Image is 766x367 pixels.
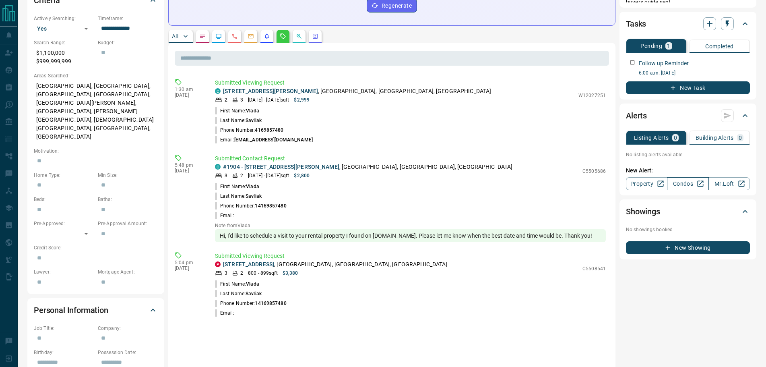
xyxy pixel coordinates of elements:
span: 14169857480 [255,203,286,209]
p: No listing alerts available [626,151,750,158]
p: Home Type: [34,172,94,179]
p: 6:00 a.m. [DATE] [639,69,750,77]
p: [GEOGRAPHIC_DATA], [GEOGRAPHIC_DATA], [GEOGRAPHIC_DATA], [GEOGRAPHIC_DATA], [GEOGRAPHIC_DATA][PER... [34,79,158,143]
h2: Alerts [626,109,647,122]
p: Min Size: [98,172,158,179]
p: Pre-Approval Amount: [98,220,158,227]
span: Savliak [246,193,262,199]
div: Tasks [626,14,750,33]
p: 0 [674,135,677,141]
p: Baths: [98,196,158,203]
span: Savliak [246,118,262,123]
svg: Emails [248,33,254,39]
p: Submitted Viewing Request [215,79,606,87]
a: #1904 - [STREET_ADDRESS][PERSON_NAME] [223,164,339,170]
span: Savliak [246,291,262,297]
span: Vlada [246,108,259,114]
p: $3,380 [283,270,298,277]
p: Timeframe: [98,15,158,22]
svg: Agent Actions [312,33,318,39]
p: 3 [225,172,227,179]
p: New Alert: [626,166,750,175]
span: Vlada [246,184,259,189]
p: Birthday: [34,349,94,356]
p: Beds: [34,196,94,203]
p: 1 [667,43,670,49]
a: [STREET_ADDRESS][PERSON_NAME] [223,88,318,94]
p: First Name: [215,183,259,190]
div: Alerts [626,106,750,125]
h2: Tasks [626,17,646,30]
div: Hi, I'd like to schedule a visit to your rental property I found on [DOMAIN_NAME]. Please let me ... [215,229,606,242]
p: Submitted Contact Request [215,154,606,163]
p: Email: [215,309,234,317]
p: Last Name: [215,117,262,124]
p: Search Range: [34,39,94,46]
p: , [GEOGRAPHIC_DATA], [GEOGRAPHIC_DATA], [GEOGRAPHIC_DATA] [223,260,448,269]
p: Follow up Reminder [639,59,689,68]
p: Areas Searched: [34,72,158,79]
span: [EMAIL_ADDRESS][DOMAIN_NAME] [234,137,313,143]
p: Last Name: [215,290,262,297]
svg: Requests [280,33,286,39]
p: Completed [705,44,734,49]
a: [STREET_ADDRESS] [223,261,274,267]
p: Mortgage Agent: [98,268,158,276]
p: W12027251 [578,92,606,99]
p: , [GEOGRAPHIC_DATA], [GEOGRAPHIC_DATA], [GEOGRAPHIC_DATA] [223,163,512,171]
svg: Opportunities [296,33,302,39]
p: Email: [215,212,234,219]
p: 2 [225,96,227,104]
span: 4169857480 [255,127,283,133]
p: , [GEOGRAPHIC_DATA], [GEOGRAPHIC_DATA], [GEOGRAPHIC_DATA] [223,87,491,95]
h2: Personal Information [34,304,108,317]
h2: Showings [626,205,660,218]
p: Phone Number: [215,126,284,134]
p: [DATE] [175,168,203,174]
div: property.ca [215,261,221,267]
p: Budget: [98,39,158,46]
p: First Name: [215,280,259,288]
p: Pending [640,43,662,49]
p: Motivation: [34,147,158,155]
p: Phone Number: [215,300,287,307]
p: [DATE] - [DATE] sqft [248,172,289,179]
p: 5:48 pm [175,162,203,168]
p: Job Title: [34,325,94,332]
p: First Name: [215,107,259,114]
p: 3 [225,270,227,277]
svg: Listing Alerts [264,33,270,39]
p: 2 [240,270,243,277]
p: Note from Vlada [215,223,606,228]
div: condos.ca [215,88,221,94]
div: Showings [626,202,750,221]
p: 5:04 pm [175,260,203,265]
p: Pre-Approved: [34,220,94,227]
a: Mr.Loft [708,177,750,190]
p: [DATE] [175,92,203,98]
a: Property [626,177,667,190]
svg: Notes [199,33,206,39]
p: Credit Score: [34,244,158,251]
p: Submitted Viewing Request [215,252,606,260]
p: C5508541 [582,265,606,272]
p: Lawyer: [34,268,94,276]
p: No showings booked [626,226,750,233]
p: Company: [98,325,158,332]
p: Building Alerts [696,135,734,141]
button: New Task [626,81,750,94]
p: Email: [215,136,313,143]
p: All [172,33,178,39]
svg: Lead Browsing Activity [215,33,222,39]
p: Possession Date: [98,349,158,356]
p: 1:30 am [175,87,203,92]
p: $1,100,000 - $999,999,999 [34,46,94,68]
p: [DATE] - [DATE] sqft [248,96,289,104]
p: [DATE] [175,265,203,271]
p: 3 [240,96,243,104]
p: 2 [240,172,243,179]
span: 14169857480 [255,301,286,306]
p: Last Name: [215,193,262,200]
button: New Showing [626,241,750,254]
svg: Calls [231,33,238,39]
